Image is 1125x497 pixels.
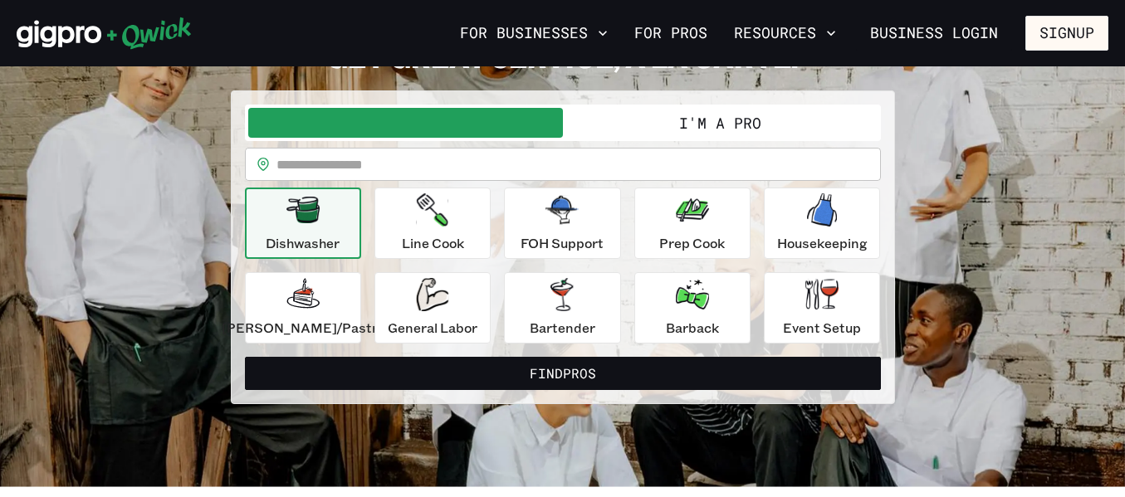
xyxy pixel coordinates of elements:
[231,41,895,74] h2: GET GREAT SERVICE, A LA CARTE.
[563,108,878,138] button: I'm a Pro
[374,272,491,344] button: General Labor
[374,188,491,259] button: Line Cook
[222,318,384,338] p: [PERSON_NAME]/Pastry
[634,272,751,344] button: Barback
[245,272,361,344] button: [PERSON_NAME]/Pastry
[402,233,464,253] p: Line Cook
[266,233,340,253] p: Dishwasher
[504,272,620,344] button: Bartender
[777,233,868,253] p: Housekeeping
[634,188,751,259] button: Prep Cook
[530,318,595,338] p: Bartender
[245,357,881,390] button: FindPros
[388,318,477,338] p: General Labor
[1025,16,1108,51] button: Signup
[521,233,604,253] p: FOH Support
[727,19,843,47] button: Resources
[248,108,563,138] button: I'm a Business
[659,233,725,253] p: Prep Cook
[453,19,614,47] button: For Businesses
[856,16,1012,51] a: Business Login
[764,272,880,344] button: Event Setup
[783,318,861,338] p: Event Setup
[666,318,719,338] p: Barback
[504,188,620,259] button: FOH Support
[245,188,361,259] button: Dishwasher
[764,188,880,259] button: Housekeeping
[628,19,714,47] a: For Pros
